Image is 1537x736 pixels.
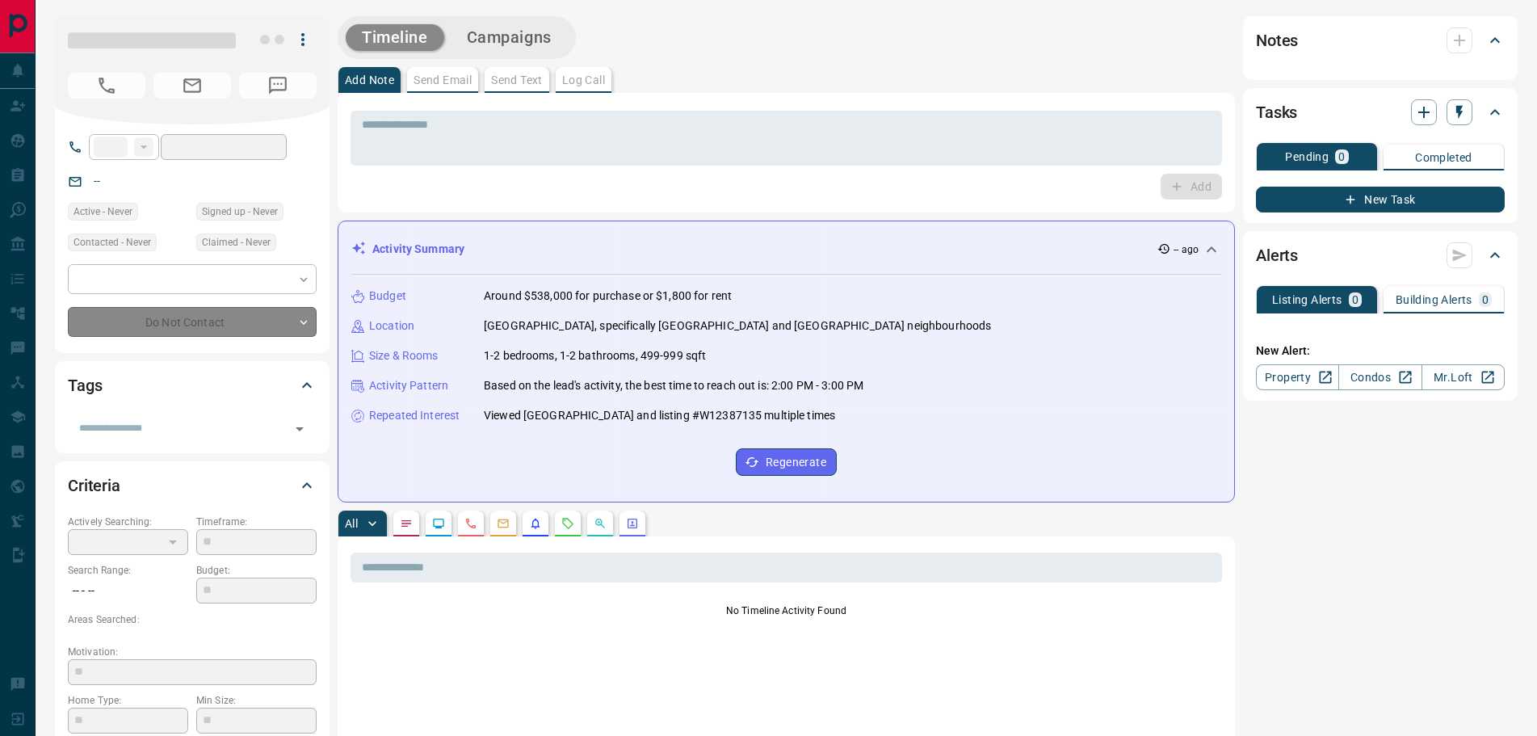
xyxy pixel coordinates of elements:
[346,24,444,51] button: Timeline
[68,473,120,498] h2: Criteria
[1415,152,1472,163] p: Completed
[369,377,448,394] p: Activity Pattern
[153,73,231,99] span: No Email
[351,234,1221,264] div: Activity Summary-- ago
[369,288,406,305] p: Budget
[1256,343,1505,360] p: New Alert:
[345,74,394,86] p: Add Note
[196,515,317,529] p: Timeframe:
[68,515,188,529] p: Actively Searching:
[68,372,102,398] h2: Tags
[1256,21,1505,60] div: Notes
[196,563,317,578] p: Budget:
[464,517,477,530] svg: Calls
[1256,236,1505,275] div: Alerts
[202,204,278,220] span: Signed up - Never
[594,517,607,530] svg: Opportunities
[484,407,835,424] p: Viewed [GEOGRAPHIC_DATA] and listing #W12387135 multiple times
[497,517,510,530] svg: Emails
[1352,294,1359,305] p: 0
[68,366,317,405] div: Tags
[736,448,837,476] button: Regenerate
[68,578,188,604] p: -- - --
[1174,242,1199,257] p: -- ago
[68,563,188,578] p: Search Range:
[68,645,317,659] p: Motivation:
[529,517,542,530] svg: Listing Alerts
[1338,364,1422,390] a: Condos
[372,241,464,258] p: Activity Summary
[68,612,317,627] p: Areas Searched:
[400,517,413,530] svg: Notes
[1285,151,1329,162] p: Pending
[484,377,863,394] p: Based on the lead's activity, the best time to reach out is: 2:00 PM - 3:00 PM
[239,73,317,99] span: No Number
[1256,364,1339,390] a: Property
[1272,294,1342,305] p: Listing Alerts
[1422,364,1505,390] a: Mr.Loft
[288,418,311,440] button: Open
[73,234,151,250] span: Contacted - Never
[1256,187,1505,212] button: New Task
[68,693,188,708] p: Home Type:
[432,517,445,530] svg: Lead Browsing Activity
[369,407,460,424] p: Repeated Interest
[351,604,1222,618] p: No Timeline Activity Found
[451,24,568,51] button: Campaigns
[202,234,271,250] span: Claimed - Never
[68,307,317,337] div: Do Not Contact
[1396,294,1472,305] p: Building Alerts
[626,517,639,530] svg: Agent Actions
[1256,99,1297,125] h2: Tasks
[345,518,358,529] p: All
[484,318,991,334] p: [GEOGRAPHIC_DATA], specifically [GEOGRAPHIC_DATA] and [GEOGRAPHIC_DATA] neighbourhoods
[1256,93,1505,132] div: Tasks
[68,466,317,505] div: Criteria
[1338,151,1345,162] p: 0
[484,347,706,364] p: 1-2 bedrooms, 1-2 bathrooms, 499-999 sqft
[73,204,132,220] span: Active - Never
[94,175,100,187] a: --
[196,693,317,708] p: Min Size:
[369,318,414,334] p: Location
[484,288,732,305] p: Around $538,000 for purchase or $1,800 for rent
[68,73,145,99] span: No Number
[1256,27,1298,53] h2: Notes
[1256,242,1298,268] h2: Alerts
[1482,294,1489,305] p: 0
[369,347,439,364] p: Size & Rooms
[561,517,574,530] svg: Requests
